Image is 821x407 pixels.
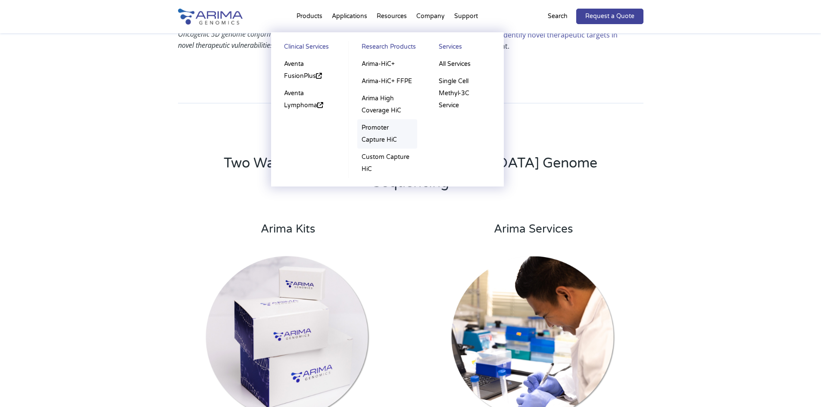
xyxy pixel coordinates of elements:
em: Oncogenic 3D genome conformations were used to identify novel therapeutic vulnerabilities in [MED... [178,29,355,50]
a: Request a Quote [576,9,643,24]
p: Search [548,11,568,22]
a: Aventa Lymphoma [280,85,340,114]
a: Services [434,41,495,56]
a: Clinical Services [280,41,340,56]
a: Promoter Capture HiC [357,119,417,149]
a: Custom Capture HiC [357,149,417,178]
a: Single Cell Methyl-3C Service [434,73,495,114]
a: Aventa FusionPlus [280,56,340,85]
h2: Two Ways To Get Started with [MEDICAL_DATA] Genome Sequencing [212,154,609,199]
a: Arima-HiC+ [357,56,417,73]
a: Research Products [357,41,417,56]
a: Arima-HiC+ FFPE [357,73,417,90]
img: Arima-Genomics-logo [178,9,243,25]
p: [PERSON_NAME], [PERSON_NAME] et al. (2020). . Preprint. [423,18,643,52]
a: All Services [434,56,495,73]
a: Arima High Coverage HiC [357,90,417,119]
a: Oncogenic 3D genome conformations identify novel therapeutic targets in [MEDICAL_DATA] [423,19,619,51]
h3: Arima Services [423,222,643,242]
h3: Arima Kits [178,222,398,242]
